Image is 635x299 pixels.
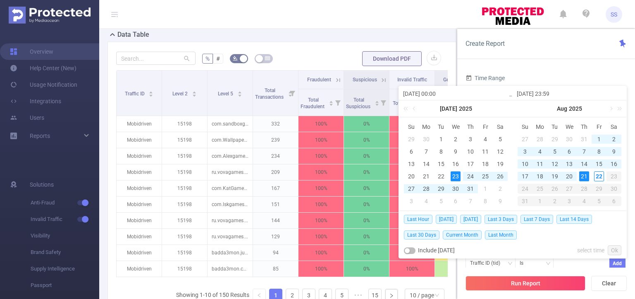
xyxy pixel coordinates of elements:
[218,91,234,97] span: Level 5
[592,170,606,183] td: August 22, 2025
[253,116,298,132] p: 332
[362,51,422,66] button: Download PDF
[10,109,44,126] a: Users
[10,76,77,93] a: Usage Notification
[419,145,434,158] td: July 7, 2025
[31,244,99,261] span: Brand Safety
[449,183,463,195] td: July 30, 2025
[564,147,574,157] div: 6
[592,195,606,207] td: September 5, 2025
[237,93,242,96] i: icon: caret-down
[579,171,589,181] div: 21
[31,261,99,277] span: Supply Intelligence
[421,184,431,194] div: 28
[478,183,493,195] td: August 1, 2025
[9,7,91,24] img: Protected Media
[478,158,493,170] td: July 18, 2025
[466,196,475,206] div: 7
[562,170,577,183] td: August 20, 2025
[30,128,50,144] a: Reports
[466,75,505,81] span: Time Range
[307,77,331,83] span: Fraudulent
[449,170,463,183] td: July 23, 2025
[148,90,153,95] div: Sort
[298,164,344,180] p: 100%
[470,256,506,270] div: Traffic ID (tid)
[421,196,431,206] div: 4
[31,228,99,244] span: Visibility
[404,183,419,195] td: July 27, 2025
[518,158,532,170] td: August 10, 2025
[162,148,207,164] p: 15198
[577,158,592,170] td: August 14, 2025
[463,121,478,133] th: Thu
[404,123,419,131] span: Su
[298,148,344,164] p: 100%
[406,134,416,144] div: 29
[535,134,545,144] div: 28
[404,170,419,183] td: July 20, 2025
[606,183,621,195] td: August 30, 2025
[493,158,508,170] td: July 19, 2025
[547,121,562,133] th: Tue
[592,158,606,170] td: August 15, 2025
[149,93,153,96] i: icon: caret-down
[594,159,604,169] div: 15
[449,123,463,131] span: We
[592,121,606,133] th: Fri
[466,276,585,291] button: Run Report
[564,134,574,144] div: 30
[547,170,562,183] td: August 19, 2025
[286,71,298,116] i: Filter menu
[577,170,592,183] td: August 21, 2025
[463,123,478,131] span: Th
[451,184,461,194] div: 30
[579,159,589,169] div: 14
[449,121,463,133] th: Wed
[421,134,431,144] div: 30
[591,276,627,291] button: Clear
[434,195,449,207] td: August 5, 2025
[594,147,604,157] div: 8
[478,133,493,145] td: July 4, 2025
[402,100,413,117] a: Last year (Control + left)
[463,145,478,158] td: July 10, 2025
[208,132,253,148] p: com.WallpaperApp.BMWPuzzles
[520,171,530,181] div: 17
[389,148,434,164] p: 100%
[419,183,434,195] td: July 28, 2025
[594,171,604,181] div: 22
[550,171,560,181] div: 19
[451,196,461,206] div: 6
[449,195,463,207] td: August 6, 2025
[611,6,617,23] span: SS
[466,134,475,144] div: 3
[493,121,508,133] th: Sat
[518,145,532,158] td: August 3, 2025
[162,116,207,132] p: 15198
[301,97,326,109] span: Total Fraudulent
[478,170,493,183] td: July 25, 2025
[609,134,619,144] div: 2
[208,148,253,164] p: com.Alexgame.gun_fest
[592,123,606,131] span: Fr
[577,133,592,145] td: July 31, 2025
[116,52,196,65] input: Search...
[421,171,431,181] div: 21
[606,133,621,145] td: August 2, 2025
[406,159,416,169] div: 13
[353,77,377,83] span: Suspicious
[562,145,577,158] td: August 6, 2025
[375,102,379,105] i: icon: caret-down
[606,123,621,131] span: Sa
[434,145,449,158] td: July 8, 2025
[495,171,505,181] div: 26
[480,147,490,157] div: 11
[393,100,413,106] span: Total IVT
[466,147,475,157] div: 10
[577,242,604,258] a: select time
[547,158,562,170] td: August 12, 2025
[532,170,547,183] td: August 18, 2025
[532,158,547,170] td: August 11, 2025
[556,100,568,117] a: Aug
